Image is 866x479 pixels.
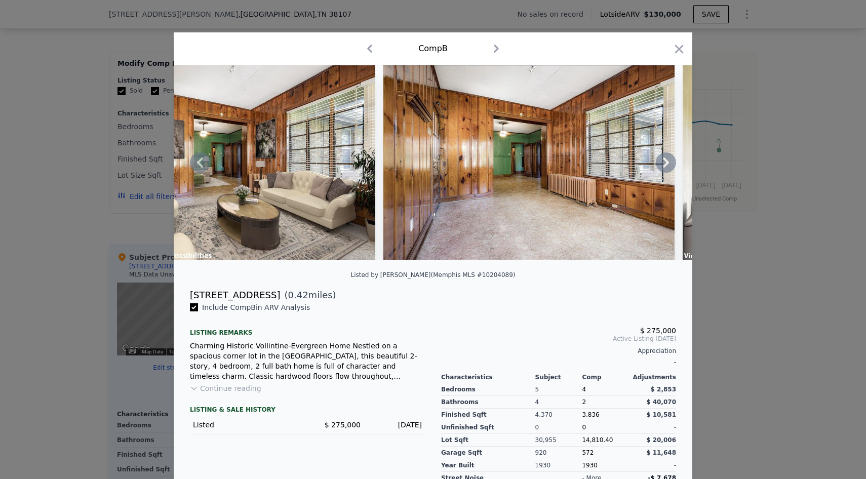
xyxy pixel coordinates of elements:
span: $ 275,000 [325,421,361,429]
span: 572 [582,449,594,456]
div: Lot Sqft [441,434,535,447]
div: 2 [582,396,629,409]
div: 1930 [582,459,629,472]
div: Subject [535,373,582,381]
span: $ 11,648 [646,449,676,456]
span: Include Comp B in ARV Analysis [198,303,314,311]
div: Listed by [PERSON_NAME] (Memphis MLS #10204089) [350,271,515,278]
div: - [629,459,676,472]
span: 14,810.40 [582,436,613,444]
div: Listing remarks [190,321,425,337]
span: $ 20,006 [646,436,676,444]
div: - [629,421,676,434]
div: LISTING & SALE HISTORY [190,406,425,416]
div: 0 [535,421,582,434]
div: Listed [193,420,299,430]
div: Charming Historic Vollintine-Evergreen Home Nestled on a spacious corner lot in the [GEOGRAPHIC_D... [190,341,425,381]
span: $ 275,000 [640,327,676,335]
img: Property Img [383,65,675,260]
span: ( miles) [280,288,336,302]
div: Unfinished Sqft [441,421,535,434]
div: Finished Sqft [441,409,535,421]
span: 0 [582,424,586,431]
div: Bedrooms [441,383,535,396]
img: Property Img [84,65,375,260]
div: [DATE] [369,420,422,430]
div: [STREET_ADDRESS] [190,288,280,302]
button: Continue reading [190,383,261,393]
span: $ 10,581 [646,411,676,418]
div: 30,955 [535,434,582,447]
span: $ 2,853 [651,386,676,393]
div: Garage Sqft [441,447,535,459]
div: Comp B [418,43,448,55]
div: 4 [535,396,582,409]
span: 0.42 [288,290,308,300]
div: 920 [535,447,582,459]
div: Year Built [441,459,535,472]
div: 4,370 [535,409,582,421]
span: 3,836 [582,411,599,418]
div: 1930 [535,459,582,472]
div: Comp [582,373,629,381]
div: Adjustments [629,373,676,381]
div: Bathrooms [441,396,535,409]
div: Characteristics [441,373,535,381]
div: 5 [535,383,582,396]
div: - [441,355,676,369]
span: Active Listing [DATE] [441,335,676,343]
span: 4 [582,386,586,393]
span: $ 40,070 [646,398,676,406]
div: Appreciation [441,347,676,355]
